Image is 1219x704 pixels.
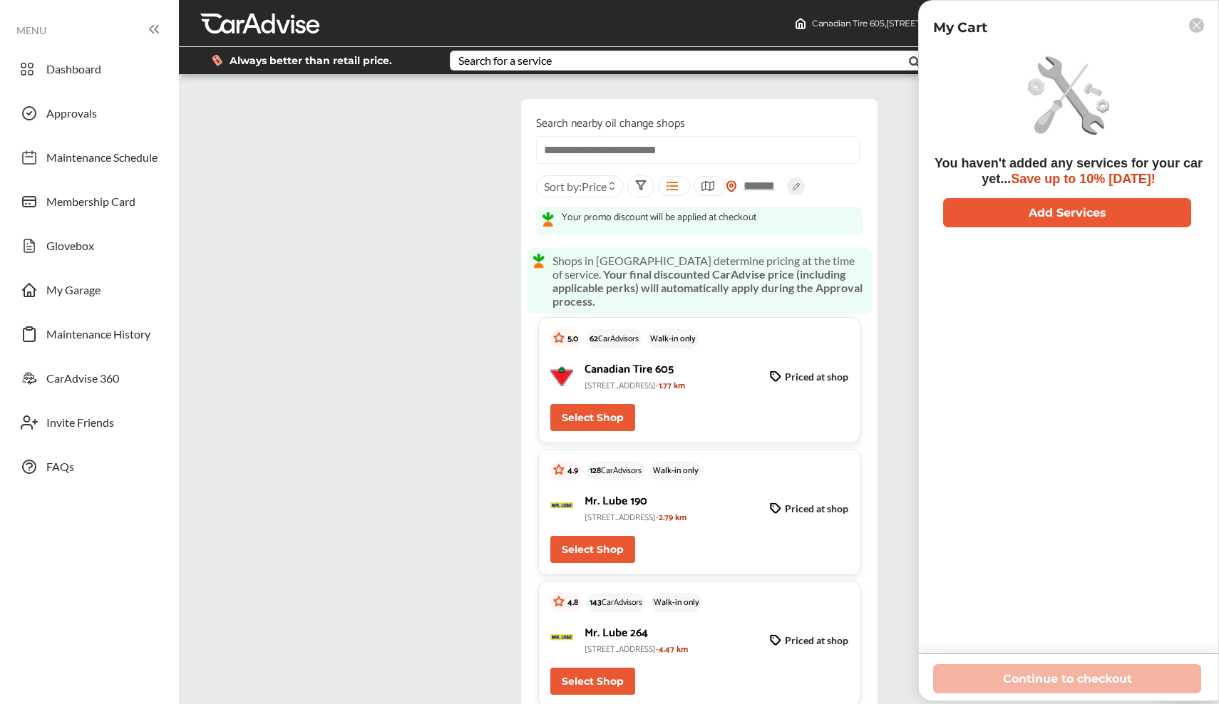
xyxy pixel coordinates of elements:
p: My Cart [933,19,987,36]
span: 4.47 km [659,643,688,656]
span: Approvals [46,106,97,125]
span: Glovebox [46,239,94,257]
span: 143 [590,596,602,609]
span: You haven't added any services for your car yet... [935,156,1203,186]
a: Membership Card [13,183,165,220]
span: CarAdvisors [602,596,642,609]
p: Canadian Tire 605 [585,360,758,379]
a: Maintenance History [13,316,165,353]
button: Select Shop [550,668,635,695]
a: FAQs [13,448,165,485]
img: logo-mr-lube.png [550,502,573,514]
span: CarAdvisors [598,332,639,346]
span: Price [582,180,607,193]
button: Select Shop [550,536,635,563]
a: Approvals [13,95,165,132]
p: Mr. Lube 190 [585,492,758,511]
span: 128 [590,464,601,477]
p: Priced at shop [785,371,848,383]
span: 2.79 km [659,511,686,524]
span: CarAdvisors [601,464,642,477]
span: FAQs [46,460,74,478]
span: Always better than retail price. [230,56,392,66]
span: Dashboard [46,62,101,81]
a: Maintenance Schedule [13,139,165,176]
p: Walk-in only [653,464,699,477]
p: Priced at shop [785,502,848,514]
span: Maintenance History [46,327,150,346]
p: 4.8 [567,596,578,609]
p: Search nearby oil change shops [536,114,863,133]
p: Your promo discount will be applied at checkout [562,212,756,224]
p: 5.0 [567,332,578,346]
p: 4.9 [567,464,578,477]
span: Membership Card [46,195,135,213]
img: price-tag-black.714e98b8.svg [770,502,781,514]
span: [STREET_ADDRESS]- [585,643,659,656]
p: Walk-in only [650,332,696,346]
span: [STREET_ADDRESS]- [585,511,659,524]
span: Save up to 10% [DATE]! [1011,172,1156,186]
span: 1.77 km [659,379,685,393]
p: Priced at shop [785,634,848,646]
span: My Garage [46,283,101,301]
p: Walk-in only [654,596,699,609]
img: dollor_label_vector.a70140d1.svg [212,54,222,66]
span: Canadian Tire 605 , [STREET_ADDRESS] [GEOGRAPHIC_DATA] , BC V5X 0A7 [812,18,1113,29]
span: MENU [16,25,46,36]
img: header-home-logo.8d720a4f.svg [795,18,806,29]
img: price-tag-black.714e98b8.svg [770,634,781,646]
a: Glovebox [13,227,165,264]
img: price-tag-black.714e98b8.svg [770,371,781,383]
strong: Your final discounted CarAdvise price (including applicable perks) will automatically apply durin... [552,267,863,308]
a: CarAdvise 360 [13,360,165,397]
span: Invite Friends [46,415,114,434]
a: My Garage [13,271,165,309]
span: Maintenance Schedule [46,150,158,169]
img: logo-canadian-tire.png [550,366,573,386]
button: Select Shop [550,404,635,431]
button: Add Services [943,198,1191,227]
span: 62 [590,332,598,346]
span: [STREET_ADDRESS]- [585,379,659,393]
span: CarAdvise 360 [46,371,119,390]
img: location_vector_orange.38f05af8.svg [726,180,737,192]
img: logo-mr-lube.png [550,634,573,646]
div: Search for a service [458,55,552,66]
p: Mr. Lube 264 [585,623,758,643]
a: Dashboard [13,51,165,88]
span: Sort by : [544,180,607,193]
p: Shops in [GEOGRAPHIC_DATA] determine pricing at the time of service. [552,254,866,308]
a: Invite Friends [13,404,165,441]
